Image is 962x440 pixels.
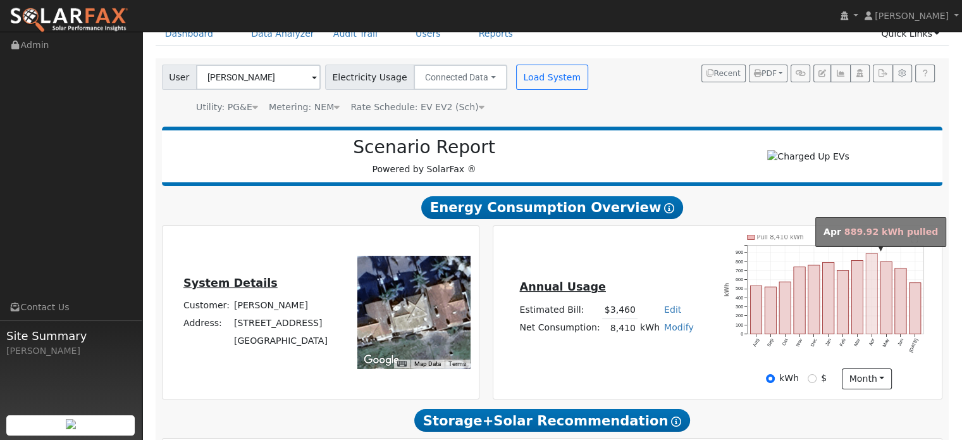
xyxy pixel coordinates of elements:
[6,344,135,358] div: [PERSON_NAME]
[517,319,602,337] td: Net Consumption:
[908,337,919,353] text: [DATE]
[156,22,223,46] a: Dashboard
[808,265,820,334] rect: onclick=""
[823,263,834,334] rect: onclick=""
[736,295,743,301] text: 400
[671,417,681,427] i: Show Help
[830,65,850,82] button: Multi-Series Graph
[873,65,892,82] button: Export Interval Data
[866,253,877,334] rect: onclick=""
[602,301,638,319] td: $3,460
[895,268,906,334] rect: onclick=""
[231,297,330,315] td: [PERSON_NAME]
[779,372,799,385] label: kWh
[736,313,743,318] text: 200
[851,260,863,334] rect: onclick=""
[844,227,938,237] span: 889.92 kWh pulled
[915,65,935,82] a: Help Link
[736,259,743,265] text: 800
[767,150,849,163] img: Charged Up EVs
[875,11,949,21] span: [PERSON_NAME]
[750,286,762,334] rect: onclick=""
[736,286,743,291] text: 500
[842,368,892,390] button: month
[664,305,681,315] a: Edit
[892,65,912,82] button: Settings
[872,22,949,46] a: Quick Links
[231,332,330,350] td: [GEOGRAPHIC_DATA]
[781,337,789,346] text: Oct
[736,304,743,310] text: 300
[757,234,804,241] text: Pull 8,410 kWh
[638,319,662,337] td: kWh
[325,65,414,90] span: Electricity Usage
[421,196,683,219] span: Energy Consumption Overview
[516,65,588,90] button: Load System
[324,22,387,46] a: Audit Trail
[791,65,810,82] button: Generate Report Link
[602,319,638,337] td: 8,410
[882,337,891,348] text: May
[469,22,522,46] a: Reports
[794,267,805,334] rect: onclick=""
[397,360,406,368] button: Keyboard shortcuts
[795,337,804,348] text: Nov
[779,282,791,334] rect: onclick=""
[896,337,904,347] text: Jun
[853,337,861,348] text: Mar
[821,372,827,385] label: $
[880,261,892,334] rect: onclick=""
[361,352,402,368] img: Google
[414,65,507,90] button: Connected Data
[823,227,841,237] strong: Apr
[824,337,832,347] text: Jan
[766,337,775,348] text: Sep
[406,22,450,46] a: Users
[196,65,321,90] input: Select a User
[414,360,441,368] button: Map Data
[664,322,694,332] a: Modify
[183,277,278,289] u: System Details
[736,249,743,255] text: 900
[808,374,817,383] input: $
[765,287,776,334] rect: onclick=""
[350,102,484,112] span: Alias: HEV2A
[181,297,231,315] td: Customer:
[664,203,674,213] i: Show Help
[910,283,921,334] rect: onclick=""
[766,374,775,383] input: kWh
[736,268,743,273] text: 700
[724,283,731,297] text: kWh
[9,7,128,34] img: SolarFax
[6,327,135,344] span: Site Summary
[749,65,787,82] button: PDF
[269,101,340,114] div: Metering: NEM
[813,65,831,82] button: Edit User
[448,360,466,367] a: Terms (opens in new tab)
[414,409,690,432] span: Storage+Solar Recommendation
[175,137,674,158] h2: Scenario Report
[850,65,870,82] button: Login As
[837,270,849,334] rect: onclick=""
[519,280,605,293] u: Annual Usage
[196,101,258,114] div: Utility: PG&E
[701,65,746,82] button: Recent
[736,322,743,328] text: 100
[736,277,743,282] text: 600
[361,352,402,368] a: Open this area in Google Maps (opens a new window)
[810,337,818,348] text: Dec
[741,331,743,337] text: 0
[868,337,876,347] text: Apr
[66,419,76,429] img: retrieve
[751,337,760,348] text: Aug
[517,301,602,319] td: Estimated Bill:
[754,69,777,78] span: PDF
[231,315,330,332] td: [STREET_ADDRESS]
[168,137,681,176] div: Powered by SolarFax ®
[242,22,324,46] a: Data Analyzer
[181,315,231,332] td: Address:
[839,337,847,347] text: Feb
[162,65,197,90] span: User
